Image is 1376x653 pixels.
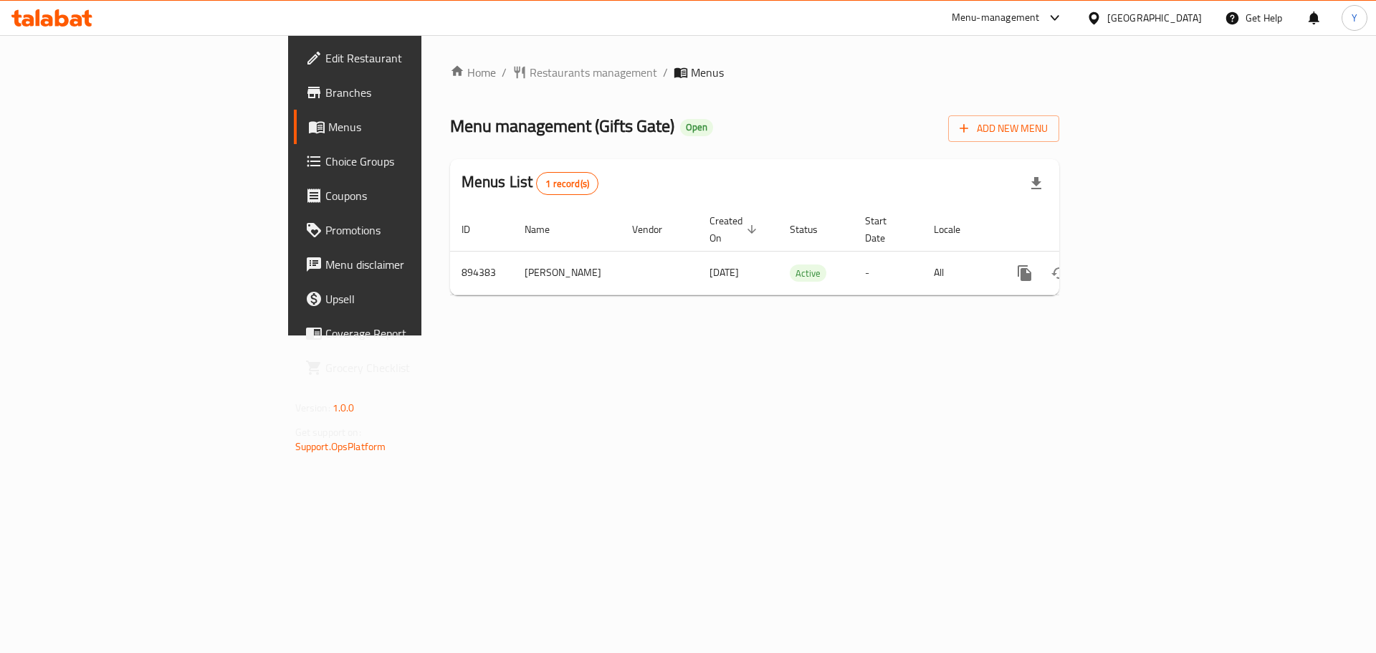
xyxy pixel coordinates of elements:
[709,212,761,247] span: Created On
[328,118,507,135] span: Menus
[295,437,386,456] a: Support.OpsPlatform
[295,399,330,417] span: Version:
[294,351,518,385] a: Grocery Checklist
[294,282,518,316] a: Upsell
[537,177,598,191] span: 1 record(s)
[450,64,1060,81] nav: breadcrumb
[294,178,518,213] a: Coupons
[325,49,507,67] span: Edit Restaurant
[295,423,361,442] span: Get support on:
[1107,10,1202,26] div: [GEOGRAPHIC_DATA]
[934,221,979,238] span: Locale
[325,359,507,376] span: Grocery Checklist
[1042,256,1076,290] button: Change Status
[525,221,568,238] span: Name
[294,316,518,351] a: Coverage Report
[790,221,836,238] span: Status
[294,144,518,178] a: Choice Groups
[536,172,598,195] div: Total records count
[294,41,518,75] a: Edit Restaurant
[691,64,724,81] span: Menus
[325,290,507,308] span: Upsell
[462,171,598,195] h2: Menus List
[294,213,518,247] a: Promotions
[1008,256,1042,290] button: more
[333,399,355,417] span: 1.0.0
[790,264,826,282] div: Active
[632,221,681,238] span: Vendor
[960,120,1048,138] span: Add New Menu
[294,247,518,282] a: Menu disclaimer
[790,265,826,282] span: Active
[663,64,668,81] li: /
[680,119,713,136] div: Open
[530,64,657,81] span: Restaurants management
[854,251,922,295] td: -
[922,251,996,295] td: All
[1019,166,1053,201] div: Export file
[294,110,518,144] a: Menus
[325,256,507,273] span: Menu disclaimer
[996,208,1157,252] th: Actions
[513,251,621,295] td: [PERSON_NAME]
[512,64,657,81] a: Restaurants management
[1352,10,1357,26] span: Y
[948,115,1059,142] button: Add New Menu
[325,187,507,204] span: Coupons
[294,75,518,110] a: Branches
[450,208,1157,295] table: enhanced table
[450,110,674,142] span: Menu management ( Gifts Gate )
[325,84,507,101] span: Branches
[325,221,507,239] span: Promotions
[325,325,507,342] span: Coverage Report
[680,121,713,133] span: Open
[865,212,905,247] span: Start Date
[952,9,1040,27] div: Menu-management
[462,221,489,238] span: ID
[709,263,739,282] span: [DATE]
[325,153,507,170] span: Choice Groups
